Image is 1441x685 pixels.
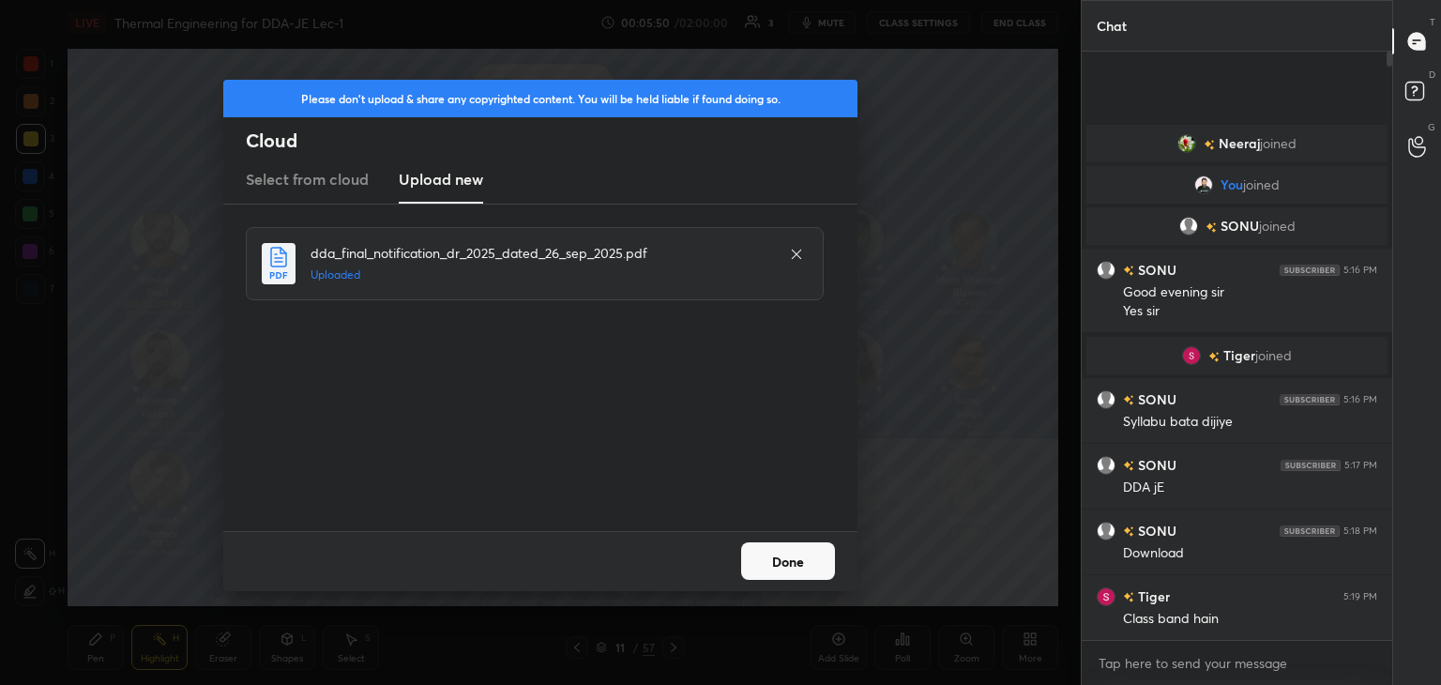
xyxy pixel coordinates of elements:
[399,168,483,190] h3: Upload new
[1343,394,1377,405] div: 5:16 PM
[1280,394,1340,405] img: 4P8fHbbgJtejmAAAAAElFTkSuQmCC
[1194,175,1213,194] img: a90b112ffddb41d1843043b4965b2635.jpg
[1343,525,1377,537] div: 5:18 PM
[1182,346,1201,365] img: 50c0fbf01b2b47eb917ff7269642ed29.37788855_3
[1221,177,1243,192] span: You
[1429,68,1435,82] p: D
[1123,266,1134,276] img: no-rating-badge.077c3623.svg
[1134,521,1176,540] h6: SONU
[1123,592,1134,602] img: no-rating-badge.077c3623.svg
[223,80,857,117] div: Please don't upload & share any copyrighted content. You will be held liable if found doing so.
[741,542,835,580] button: Done
[1123,395,1134,405] img: no-rating-badge.077c3623.svg
[1123,479,1377,497] div: DDA jE
[1082,121,1392,641] div: grid
[1177,134,1196,153] img: c36050f57a9f425cbdb4421f51727a0c.1504210_AAuE7mDlTOAFSMyZwHL9bYCvMeEO6iibiuQi2lRCtj1K%3Ds96-c
[1179,217,1198,236] img: default.png
[1123,413,1377,432] div: Syllabu bata dijiye
[246,129,857,153] h2: Cloud
[1123,283,1377,302] div: Good evening sir
[1097,261,1115,280] img: default.png
[1243,177,1280,192] span: joined
[1134,260,1176,280] h6: SONU
[1344,460,1377,471] div: 5:17 PM
[1097,390,1115,409] img: default.png
[1123,610,1377,629] div: Class band hain
[1082,1,1142,51] p: Chat
[1280,525,1340,537] img: 4P8fHbbgJtejmAAAAAElFTkSuQmCC
[1343,265,1377,276] div: 5:16 PM
[1260,136,1297,151] span: joined
[1430,15,1435,29] p: T
[311,243,770,263] h4: dda_final_notification_dr_2025_dated_26_sep_2025.pdf
[1223,348,1255,363] span: Tiger
[1280,265,1340,276] img: 4P8fHbbgJtejmAAAAAElFTkSuQmCC
[1428,120,1435,134] p: G
[1123,526,1134,537] img: no-rating-badge.077c3623.svg
[311,266,770,283] h5: Uploaded
[1259,219,1296,234] span: joined
[1204,140,1215,150] img: no-rating-badge.077c3623.svg
[1123,544,1377,563] div: Download
[1281,460,1341,471] img: 4P8fHbbgJtejmAAAAAElFTkSuQmCC
[1219,136,1260,151] span: Neeraj
[1097,587,1115,606] img: 50c0fbf01b2b47eb917ff7269642ed29.37788855_3
[1097,456,1115,475] img: default.png
[1221,219,1259,234] span: SONU
[1097,522,1115,540] img: default.png
[1134,389,1176,409] h6: SONU
[1134,586,1170,606] h6: Tiger
[1123,461,1134,471] img: no-rating-badge.077c3623.svg
[1206,222,1217,233] img: no-rating-badge.077c3623.svg
[1343,591,1377,602] div: 5:19 PM
[1208,352,1220,362] img: no-rating-badge.077c3623.svg
[1255,348,1292,363] span: joined
[1134,455,1176,475] h6: SONU
[1123,302,1377,321] div: Yes sir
